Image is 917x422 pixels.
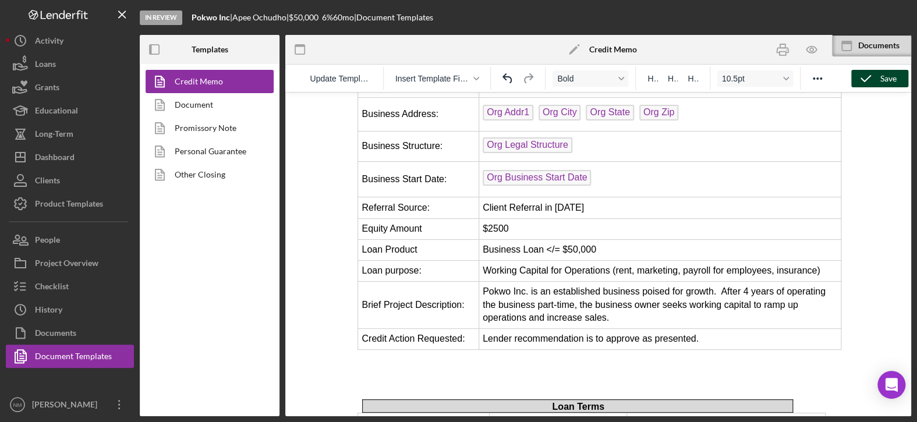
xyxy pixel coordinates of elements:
span: $50,000 [289,12,318,22]
div: Grants [35,76,59,102]
button: Undo [498,70,518,87]
div: Dashboard [35,146,75,172]
div: Save [880,70,897,87]
div: History [35,298,62,324]
div: Documents [35,321,76,347]
b: Templates [192,45,228,54]
button: Activity [6,29,134,52]
div: Documents [858,41,911,50]
a: Documents [6,321,134,345]
div: Document Templates [35,345,112,371]
div: Open Intercom Messenger [877,371,905,399]
span: H3 [688,74,698,83]
a: Other Closing [146,163,268,186]
button: Educational [6,99,134,122]
b: Pokwo Inc [192,12,230,22]
span: H1 [647,74,657,83]
button: Format Bold [553,70,628,87]
a: Promissory Note [146,116,268,140]
button: Project Overview [6,251,134,275]
div: Project Overview [35,251,98,278]
button: Grants [6,76,134,99]
span: H2 [668,74,678,83]
button: Heading 1 [643,70,662,87]
button: Loans [6,52,134,76]
td: New [279,321,477,342]
div: 60 mo [333,13,354,22]
button: History [6,298,134,321]
button: Dashboard [6,146,134,169]
button: Clients [6,169,134,192]
span: Insert Template Field [395,74,470,83]
div: Checklist [35,275,69,301]
div: People [35,228,60,254]
text: NM [13,402,22,408]
div: In Review [140,10,182,25]
span: 10.5pt [722,74,779,83]
button: Redo [518,70,538,87]
button: Reveal or hide additional toolbar items [808,70,827,87]
div: 6 % [322,13,333,22]
span: Update Template [310,74,371,83]
span: Bold [557,74,614,83]
div: Educational [35,99,78,125]
button: People [6,228,134,251]
div: Apee Ochudho | [232,13,289,22]
button: Checklist [6,275,134,298]
div: [PERSON_NAME] [29,393,105,419]
button: Long-Term [6,122,134,146]
td: Current [141,321,278,342]
a: Document [146,93,268,116]
button: Heading 2 [663,70,682,87]
a: Personal Guarantee [146,140,268,163]
div: Loans [35,52,56,79]
div: Product Templates [35,192,103,218]
button: Insert Template Field [391,70,484,87]
button: Product Templates [6,192,134,215]
button: Save [851,70,908,87]
button: Heading 3 [683,70,702,87]
div: Clients [35,169,60,195]
div: | Document Templates [354,13,433,22]
button: Document Templates [6,345,134,368]
b: Credit Memo [589,45,636,54]
div: Activity [35,29,63,55]
div: | [192,13,232,22]
iframe: Rich Text Area [348,93,849,416]
button: NM[PERSON_NAME] [6,393,134,416]
button: Font size 10.5pt [717,70,793,87]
